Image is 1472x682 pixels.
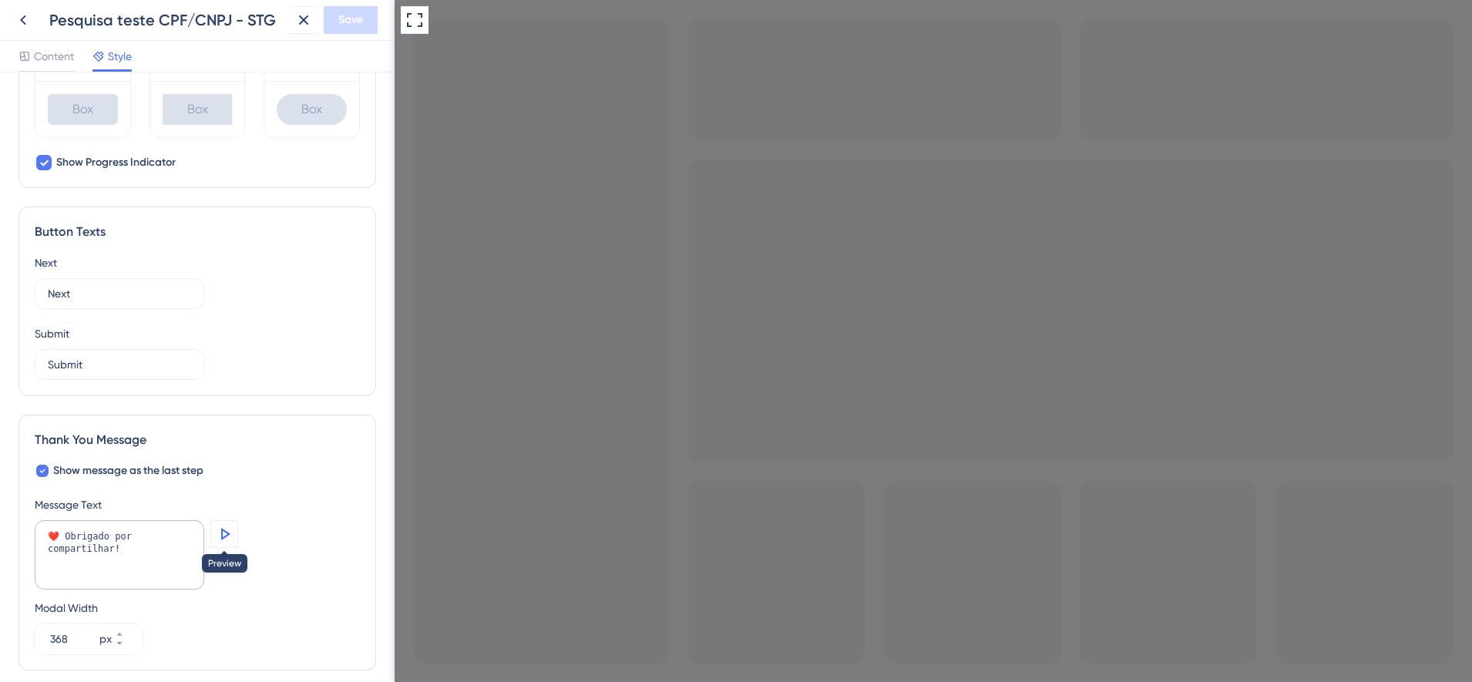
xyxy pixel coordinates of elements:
div: Next [35,254,360,272]
div: Pesquisa teste CPF/CNPJ - STG [49,9,284,31]
span: Show Progress Indicator [56,153,176,172]
div: Thank You Message [35,431,360,449]
button: px [115,623,143,639]
textarea: ❤️ Obrigado por compartilhar! [35,520,204,590]
div: Modal Width [35,599,143,617]
input: Type the value [48,356,191,373]
input: Type the value [48,285,191,302]
div: Antes de iniciar seu cadastro, queremos te conhecer melhor. Qual é o seu perfil de vendedor? [18,40,396,102]
button: px [115,639,143,654]
div: Box [277,94,347,125]
span: Content [34,47,74,66]
div: Multiple choices rating [12,115,396,183]
div: Submit [35,324,360,343]
div: radio group [12,115,396,170]
div: Message Text [35,496,360,514]
label: 📄 Pessoa física (sem CNPJ) [42,121,180,133]
button: Save [324,6,378,34]
span: Show message as the last step [53,462,203,480]
div: Box [48,94,118,125]
div: Box [163,94,233,125]
input: px [50,630,96,648]
div: Button Texts [35,223,360,241]
span: Style [108,47,132,66]
div: Close survey [378,12,396,31]
label: 🏢 Pessoa jurídica (com CNPJ) [42,152,190,164]
div: px [99,630,112,648]
span: Save [338,11,363,29]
